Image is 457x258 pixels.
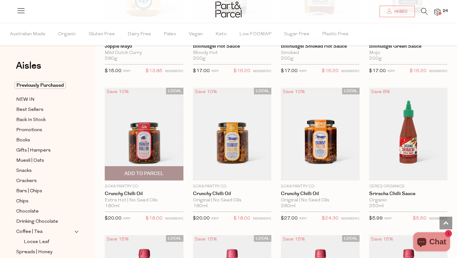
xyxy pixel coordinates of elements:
[105,56,117,62] span: 280g
[281,50,360,56] div: Smoked
[193,198,272,203] div: Original | No Seed Oils
[16,96,74,104] a: NEW IN
[369,56,382,62] span: 200g
[58,23,76,45] span: Organic
[165,217,183,221] small: MEMBERS
[15,82,66,89] span: Previously Purchased
[411,232,452,253] inbox-online-store-chat: Shopify online store chat
[322,67,339,75] span: $16.20
[369,50,448,56] div: Mojo
[342,235,360,242] span: LOCAL
[281,191,360,197] a: Crunchy Chilli Oil
[281,56,294,62] span: 200g
[16,197,74,205] a: Chips
[193,235,219,244] div: Save 15%
[413,214,427,223] span: $5.50
[146,214,162,223] span: $18.00
[16,116,74,124] a: Back In Stock
[342,88,360,94] span: LOCAL
[369,235,395,244] div: Save 15%
[254,88,271,94] span: LOCAL
[105,203,119,209] span: 180ml
[166,235,183,242] span: LOCAL
[369,184,448,189] p: Ceres Organics
[105,44,183,49] a: Joppie Mayo
[16,167,32,175] span: Snacks
[254,235,271,242] span: LOCAL
[322,23,348,45] span: Plastic Free
[434,9,440,15] a: 24
[369,44,448,49] a: Billinudgel Green Sauce
[16,136,74,144] a: Books
[105,166,183,180] button: Add To Parcel
[193,203,208,209] span: 180ml
[341,217,360,221] small: MEMBERS
[16,228,43,236] span: Coffee | Tea
[128,23,151,45] span: Dairy Free
[16,106,74,114] a: Best Sellers
[281,44,360,49] a: Billinudgel Smoked Hot Sauce
[10,23,45,45] span: Australian Made
[16,248,74,256] a: Spreads | Honey
[74,228,79,235] button: Expand/Collapse Coffee | Tea
[16,177,74,185] a: Crackers
[16,228,74,236] a: Coffee | Tea
[369,203,384,209] span: 250ml
[211,217,219,221] small: RRP
[16,177,37,185] span: Crackers
[16,167,74,175] a: Snacks
[123,70,130,73] small: RRP
[166,88,183,94] span: LOCAL
[369,191,448,197] a: Sriracha Chilli Sauce
[16,146,74,154] a: Gifts | Hampers
[16,218,58,226] span: Drinking Chocolate
[124,170,164,177] span: Add To Parcel
[193,69,210,73] span: $17.00
[16,218,74,226] a: Drinking Chocolate
[281,216,298,221] span: $27.00
[24,238,74,246] a: Loose Leaf
[281,69,298,73] span: $17.00
[393,9,407,14] span: Hi Bec
[193,184,272,189] p: Soka Pantry Co.
[16,187,42,195] span: Bars | Chips
[369,216,383,221] span: $5.99
[105,69,122,73] span: $15.00
[369,69,386,73] span: $17.00
[322,214,339,223] span: $24.30
[105,216,122,221] span: $20.00
[105,184,183,189] p: Soka Pantry Co.
[16,126,42,134] span: Promotions
[16,208,39,215] span: Chocolate
[234,67,250,75] span: $16.20
[16,137,30,144] span: Books
[341,70,360,73] small: MEMBERS
[215,2,242,17] img: Part&Parcel
[369,88,392,96] div: Save 8%
[253,70,271,73] small: MEMBERS
[299,217,307,221] small: RRP
[164,23,176,45] span: Paleo
[281,198,360,203] div: Original | No Seed Oils
[16,106,43,114] span: Best Sellers
[146,67,162,75] span: $13.85
[16,61,41,77] a: Aisles
[16,126,74,134] a: Promotions
[89,23,115,45] span: Gluten Free
[239,23,271,45] span: Low FODMAP
[16,82,74,89] a: Previously Purchased
[193,50,272,56] div: Bloody Hot
[369,88,448,180] img: Sriracha Chilli Sauce
[105,88,131,96] div: Save 10%
[16,147,51,154] span: Gifts | Hampers
[299,70,307,73] small: RRP
[189,23,203,45] span: Vegan
[16,96,35,104] span: NEW IN
[16,59,41,73] span: Aisles
[105,191,183,197] a: Crunchy Chilli Oil
[16,248,52,256] span: Spreads | Honey
[429,217,447,221] small: MEMBERS
[193,216,210,221] span: $20.00
[441,8,449,14] span: 24
[281,235,307,244] div: Save 15%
